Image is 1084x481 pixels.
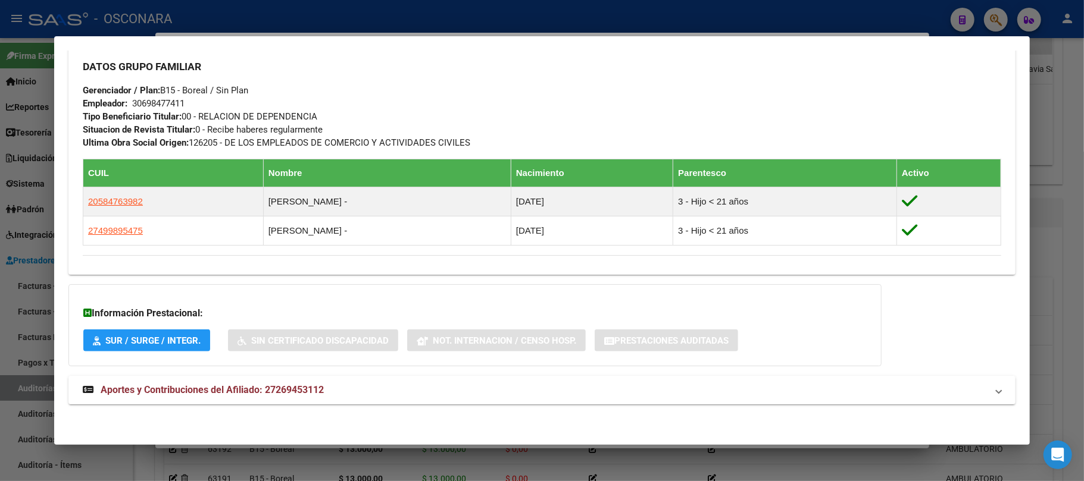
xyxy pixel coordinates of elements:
[68,376,1016,404] mat-expansion-panel-header: Aportes y Contribuciones del Afiliado: 27269453112
[101,384,324,395] span: Aportes y Contribuciones del Afiliado: 27269453112
[83,329,210,351] button: SUR / SURGE / INTEGR.
[83,306,867,320] h3: Información Prestacional:
[263,159,511,187] th: Nombre
[673,159,897,187] th: Parentesco
[407,329,586,351] button: Not. Internacion / Censo Hosp.
[88,196,143,206] span: 20584763982
[614,335,729,346] span: Prestaciones Auditadas
[511,187,673,216] td: [DATE]
[1044,441,1072,469] div: Open Intercom Messenger
[897,159,1001,187] th: Activo
[83,85,248,96] span: B15 - Boreal / Sin Plan
[263,187,511,216] td: [PERSON_NAME] -
[83,124,195,135] strong: Situacion de Revista Titular:
[83,137,189,148] strong: Ultima Obra Social Origen:
[251,335,389,346] span: Sin Certificado Discapacidad
[83,124,323,135] span: 0 - Recibe haberes regularmente
[228,329,398,351] button: Sin Certificado Discapacidad
[132,97,185,110] div: 30698477411
[433,335,576,346] span: Not. Internacion / Censo Hosp.
[673,216,897,246] td: 3 - Hijo < 21 años
[83,159,264,187] th: CUIL
[83,98,127,109] strong: Empleador:
[83,111,317,122] span: 00 - RELACION DE DEPENDENCIA
[83,60,1001,73] h3: DATOS GRUPO FAMILIAR
[263,216,511,246] td: [PERSON_NAME] -
[511,159,673,187] th: Nacimiento
[105,335,201,346] span: SUR / SURGE / INTEGR.
[88,225,143,235] span: 27499895475
[83,137,470,148] span: 126205 - DE LOS EMPLEADOS DE COMERCIO Y ACTIVIDADES CIVILES
[511,216,673,246] td: [DATE]
[83,111,182,122] strong: Tipo Beneficiario Titular:
[595,329,738,351] button: Prestaciones Auditadas
[83,85,160,96] strong: Gerenciador / Plan:
[673,187,897,216] td: 3 - Hijo < 21 años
